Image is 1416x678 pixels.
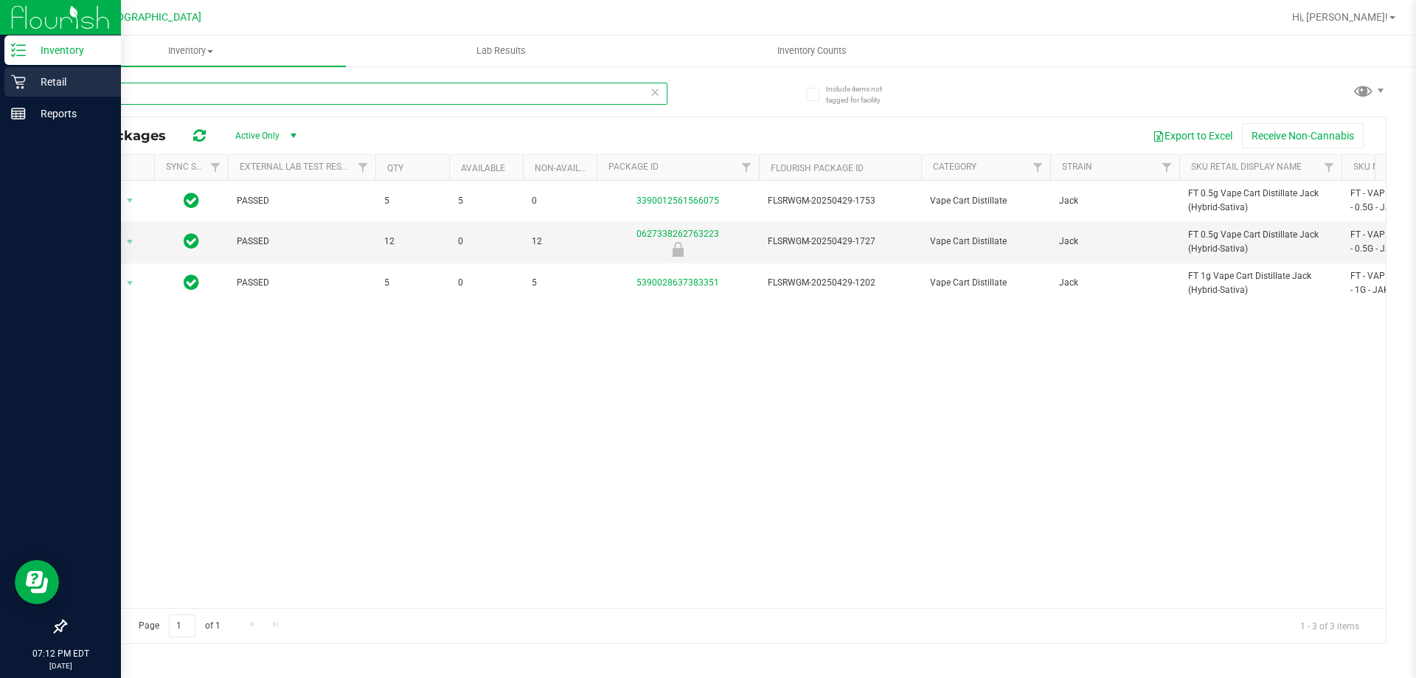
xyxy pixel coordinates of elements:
[656,35,967,66] a: Inventory Counts
[636,277,719,288] a: 5390028637383351
[7,660,114,671] p: [DATE]
[930,235,1041,249] span: Vape Cart Distillate
[184,231,199,252] span: In Sync
[11,43,26,58] inline-svg: Inventory
[1242,123,1364,148] button: Receive Non-Cannabis
[65,83,667,105] input: Search Package ID, Item Name, SKU, Lot or Part Number...
[387,163,403,173] a: Qty
[768,235,912,249] span: FLSRWGM-20250429-1727
[1059,194,1170,208] span: Jack
[1188,187,1333,215] span: FT 0.5g Vape Cart Distillate Jack (Hybrid-Sativa)
[26,105,114,122] p: Reports
[237,235,367,249] span: PASSED
[1292,11,1388,23] span: Hi, [PERSON_NAME]!
[100,11,201,24] span: [GEOGRAPHIC_DATA]
[930,276,1041,290] span: Vape Cart Distillate
[240,162,355,172] a: External Lab Test Result
[1059,235,1170,249] span: Jack
[458,235,514,249] span: 0
[608,162,659,172] a: Package ID
[121,190,139,211] span: select
[237,276,367,290] span: PASSED
[535,163,600,173] a: Non-Available
[1059,276,1170,290] span: Jack
[35,44,346,58] span: Inventory
[594,242,761,257] div: Newly Received
[461,163,505,173] a: Available
[351,155,375,180] a: Filter
[457,44,546,58] span: Lab Results
[1155,155,1179,180] a: Filter
[26,41,114,59] p: Inventory
[384,194,440,208] span: 5
[532,194,588,208] span: 0
[735,155,759,180] a: Filter
[237,194,367,208] span: PASSED
[636,229,719,239] a: 0627338262763223
[636,196,719,206] a: 3390012561566075
[204,155,228,180] a: Filter
[35,35,346,66] a: Inventory
[184,272,199,293] span: In Sync
[930,194,1041,208] span: Vape Cart Distillate
[169,615,195,637] input: 1
[121,232,139,252] span: select
[1143,123,1242,148] button: Export to Excel
[768,276,912,290] span: FLSRWGM-20250429-1202
[768,194,912,208] span: FLSRWGM-20250429-1753
[757,44,867,58] span: Inventory Counts
[1288,615,1371,637] span: 1 - 3 of 3 items
[826,83,900,105] span: Include items not tagged for facility
[532,276,588,290] span: 5
[1191,162,1302,172] a: Sku Retail Display Name
[15,560,59,604] iframe: Resource center
[166,162,223,172] a: Sync Status
[11,75,26,89] inline-svg: Retail
[650,83,660,102] span: Clear
[126,615,232,637] span: Page of 1
[458,276,514,290] span: 0
[1062,162,1092,172] a: Strain
[7,647,114,660] p: 07:12 PM EDT
[11,106,26,121] inline-svg: Reports
[1317,155,1342,180] a: Filter
[384,276,440,290] span: 5
[346,35,656,66] a: Lab Results
[933,162,976,172] a: Category
[1188,228,1333,256] span: FT 0.5g Vape Cart Distillate Jack (Hybrid-Sativa)
[121,273,139,294] span: select
[384,235,440,249] span: 12
[1188,269,1333,297] span: FT 1g Vape Cart Distillate Jack (Hybrid-Sativa)
[26,73,114,91] p: Retail
[184,190,199,211] span: In Sync
[1353,162,1398,172] a: SKU Name
[1026,155,1050,180] a: Filter
[771,163,864,173] a: Flourish Package ID
[458,194,514,208] span: 5
[532,235,588,249] span: 12
[77,128,181,144] span: All Packages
